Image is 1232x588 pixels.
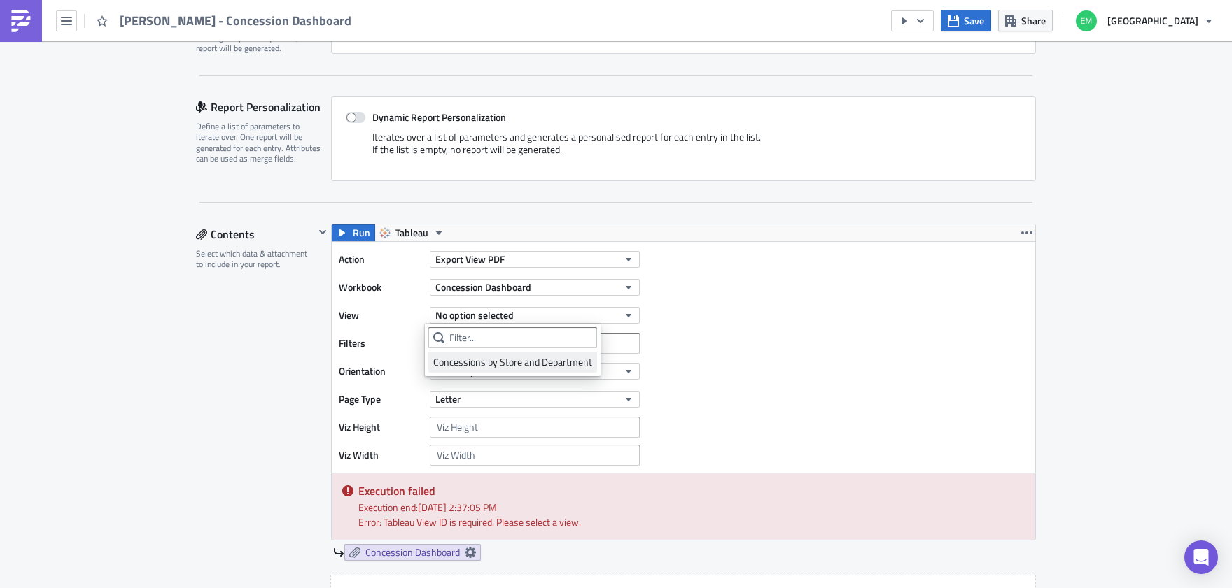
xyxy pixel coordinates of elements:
label: Page Type [339,389,423,410]
span: Save [964,13,984,28]
button: Hide content [314,224,331,241]
span: [PERSON_NAME] - Concession Dashboard [120,13,353,29]
input: Viz Width [430,445,640,466]
div: Contents [196,224,314,245]
body: Rich Text Area. Press ALT-0 for help. [6,6,668,17]
div: Execution end: [DATE] 2:37:05 PM [358,500,1025,515]
label: Viz Width [339,445,423,466]
button: Letter [430,391,640,408]
span: No option selected [435,308,514,322]
a: Concession Dashboard [344,544,481,561]
img: Avatar [1074,9,1098,33]
span: Concession Dashboard [365,546,460,559]
button: Concession Dashboard [430,279,640,296]
div: Report Personalization [196,96,331,117]
input: Filter... [428,327,597,348]
button: Save [941,10,991,31]
label: Workbook [339,277,423,298]
span: Tableau [395,224,428,241]
div: Optionally, perform a condition check before generating and sending a report. Only if true, the r... [196,10,322,54]
div: Open Intercom Messenger [1184,540,1218,574]
label: Viz Height [339,417,423,438]
div: Select which data & attachment to include in your report. [196,248,314,270]
button: Share [998,10,1053,31]
button: Tableau [374,224,449,241]
button: No option selected [430,307,640,324]
button: [GEOGRAPHIC_DATA] [1067,6,1221,36]
button: Run [332,224,375,241]
div: Concessions by Store and Department [433,355,592,369]
input: Viz Height [430,417,640,438]
span: Run [353,224,370,241]
label: Orientation [339,361,423,382]
div: Error: Tableau View ID is required. Please select a view. [358,515,1025,529]
h5: Execution failed [358,485,1025,496]
span: [GEOGRAPHIC_DATA] [1107,13,1198,28]
div: Iterates over a list of parameters and generates a personalised report for each entry in the list... [346,131,1021,166]
strong: Dynamic Report Personalization [372,110,506,124]
label: Action [339,249,423,270]
div: Define a list of parameters to iterate over. One report will be generated for each entry. Attribu... [196,121,322,164]
span: Export View PDF [435,252,505,266]
span: Concession Dashboard [435,280,531,294]
span: Share [1021,13,1046,28]
img: PushMetrics [10,10,32,32]
label: Filters [339,333,423,354]
button: Export View PDF [430,251,640,268]
label: View [339,305,423,326]
span: Letter [435,392,461,406]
